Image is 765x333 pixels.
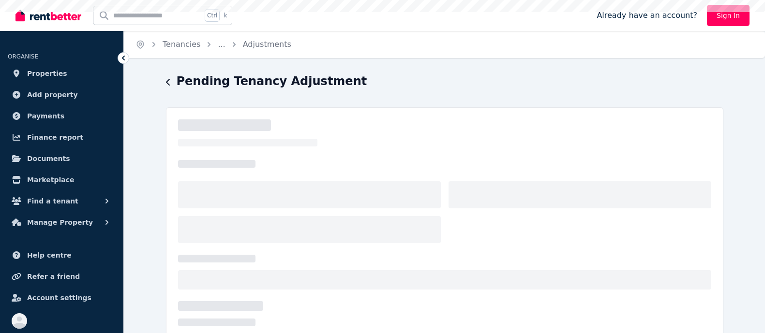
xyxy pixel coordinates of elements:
[8,213,116,232] button: Manage Property
[597,10,697,21] span: Already have an account?
[8,191,116,211] button: Find a tenant
[163,40,200,49] a: Tenancies
[27,153,70,164] span: Documents
[707,5,750,26] a: Sign In
[224,12,227,19] span: k
[218,40,225,49] a: ...
[27,131,83,143] span: Finance report
[8,246,116,265] a: Help centre
[8,170,116,189] a: Marketplace
[27,110,64,122] span: Payments
[27,292,91,304] span: Account settings
[8,85,116,104] a: Add property
[124,31,303,58] nav: Breadcrumb
[8,64,116,83] a: Properties
[8,106,116,126] a: Payments
[243,40,291,49] a: Adjustments
[177,73,367,89] h1: Pending Tenancy Adjustment
[27,174,74,186] span: Marketplace
[27,271,80,282] span: Refer a friend
[8,53,38,60] span: ORGANISE
[27,68,67,79] span: Properties
[27,217,93,228] span: Manage Property
[27,195,78,207] span: Find a tenant
[8,149,116,168] a: Documents
[205,9,220,22] span: Ctrl
[8,288,116,307] a: Account settings
[8,267,116,286] a: Refer a friend
[27,249,72,261] span: Help centre
[27,89,78,101] span: Add property
[8,128,116,147] a: Finance report
[15,8,81,23] img: RentBetter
